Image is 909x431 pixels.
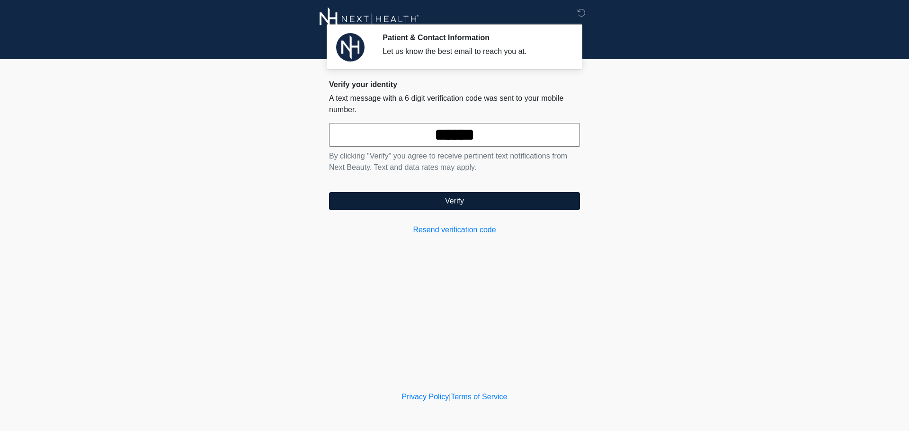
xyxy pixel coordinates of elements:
div: Let us know the best email to reach you at. [383,46,566,57]
a: Resend verification code [329,224,580,236]
a: Privacy Policy [402,393,449,401]
a: | [449,393,451,401]
button: Verify [329,192,580,210]
img: Agent Avatar [336,33,365,62]
a: Terms of Service [451,393,507,401]
p: By clicking "Verify" you agree to receive pertinent text notifications from Next Beauty. Text and... [329,150,580,173]
img: Next Beauty Logo [320,7,419,31]
h2: Verify your identity [329,80,580,89]
p: A text message with a 6 digit verification code was sent to your mobile number. [329,93,580,115]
